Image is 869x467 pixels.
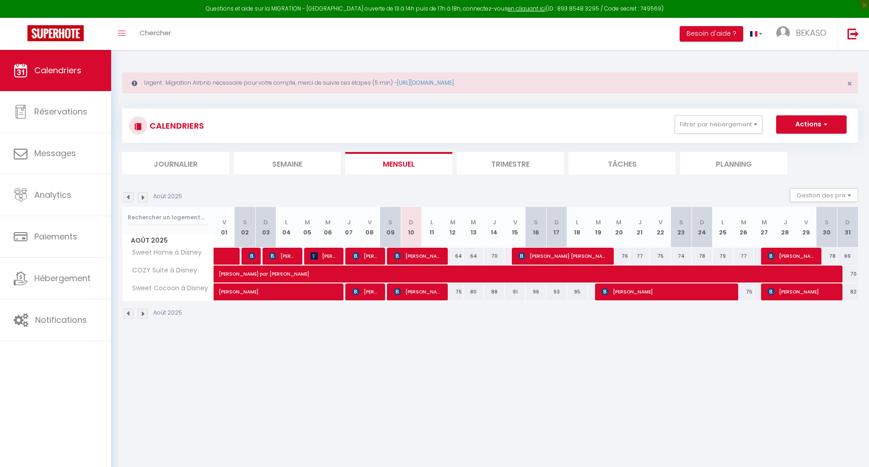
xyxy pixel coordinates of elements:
[629,207,650,248] th: 21
[847,78,852,89] span: ×
[463,248,484,265] div: 64
[680,26,743,42] button: Besoin d'aide ?
[311,247,338,265] span: [PERSON_NAME]
[214,283,235,301] a: [PERSON_NAME]
[576,218,579,227] abbr: L
[546,207,567,248] th: 17
[269,247,296,265] span: [PERSON_NAME]
[650,248,671,265] div: 75
[762,218,767,227] abbr: M
[831,429,869,467] iframe: LiveChat chat widget
[776,26,790,40] img: ...
[338,207,359,248] th: 07
[484,207,504,248] th: 14
[546,283,567,300] div: 93
[359,207,380,248] th: 08
[380,207,401,248] th: 09
[700,218,704,227] abbr: D
[214,207,235,248] th: 01
[588,207,608,248] th: 19
[368,218,372,227] abbr: V
[219,278,345,296] span: [PERSON_NAME]
[222,218,226,227] abbr: V
[609,248,629,265] div: 76
[35,314,87,326] span: Notifications
[235,207,255,248] th: 02
[450,218,456,227] abbr: M
[754,207,774,248] th: 27
[34,147,76,159] span: Messages
[34,272,91,284] span: Hébergement
[442,283,463,300] div: 75
[234,152,341,174] li: Semaine
[796,27,826,38] span: BEKASO
[671,207,692,248] th: 23
[276,207,297,248] th: 04
[567,283,588,300] div: 95
[34,106,87,117] span: Réservations
[741,218,746,227] abbr: M
[285,218,288,227] abbr: L
[733,207,754,248] th: 26
[845,218,850,227] abbr: D
[790,188,858,202] button: Gestion des prix
[347,218,351,227] abbr: J
[671,248,692,265] div: 74
[305,218,310,227] abbr: M
[795,207,816,248] th: 29
[775,207,795,248] th: 28
[837,248,858,265] div: 69
[847,80,852,88] button: Close
[219,261,850,278] span: [PERSON_NAME] par [PERSON_NAME]
[534,218,538,227] abbr: S
[713,248,733,265] div: 79
[609,207,629,248] th: 20
[783,218,787,227] abbr: J
[569,152,676,174] li: Tâches
[638,218,642,227] abbr: J
[153,309,182,317] p: Août 2025
[147,115,204,136] h3: CALENDRIERS
[601,283,732,300] span: [PERSON_NAME]
[776,115,847,134] button: Actions
[837,207,858,248] th: 31
[680,152,787,174] li: Planning
[650,207,671,248] th: 22
[463,207,484,248] th: 13
[767,247,815,265] span: [PERSON_NAME]
[255,207,276,248] th: 03
[513,218,517,227] abbr: V
[508,5,546,12] a: en cliquant ici
[214,266,235,283] a: [PERSON_NAME] par [PERSON_NAME]
[394,283,442,300] span: [PERSON_NAME]
[616,218,622,227] abbr: M
[345,152,452,174] li: Mensuel
[124,266,199,276] span: COZY Suite à Disney
[567,207,588,248] th: 18
[34,231,77,242] span: Paiements
[484,283,504,300] div: 88
[442,248,463,265] div: 64
[139,28,171,38] span: Chercher
[804,218,808,227] abbr: V
[352,247,380,265] span: [PERSON_NAME]
[128,209,209,226] input: Rechercher un logement...
[595,218,601,227] abbr: M
[504,207,525,248] th: 15
[401,207,421,248] th: 10
[463,283,484,300] div: 80
[692,248,712,265] div: 78
[34,189,71,201] span: Analytics
[394,247,442,265] span: [PERSON_NAME]
[124,283,210,293] span: Sweet Cocoon à Disney
[471,218,476,227] abbr: M
[837,283,858,300] div: 82
[243,218,247,227] abbr: S
[733,283,754,300] div: 75
[442,207,463,248] th: 12
[352,283,380,300] span: [PERSON_NAME]
[457,152,564,174] li: Trimestre
[713,207,733,248] th: 25
[526,283,546,300] div: 96
[679,218,683,227] abbr: S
